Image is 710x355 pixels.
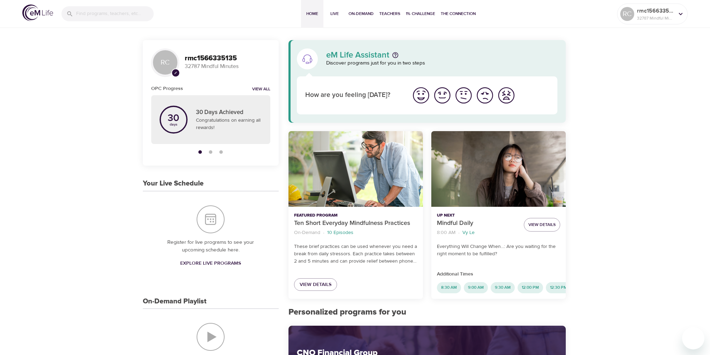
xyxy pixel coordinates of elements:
p: Mindful Daily [437,219,518,228]
p: Everything Will Change When...: Are you waiting for the right moment to be fulfilled? [437,243,560,258]
span: View Details [300,280,331,289]
p: days [168,123,179,126]
img: eM Life Assistant [302,53,313,65]
div: RC [620,7,634,21]
h3: rmc1566335135 [185,54,270,62]
p: 10 Episodes [327,229,353,236]
span: View Details [528,221,556,228]
p: rmc1566335135 [637,7,674,15]
img: bad [475,86,495,105]
button: Mindful Daily [431,131,566,207]
p: Register for live programs to see your upcoming schedule here. [157,239,265,254]
p: Ten Short Everyday Mindfulness Practices [294,219,417,228]
span: Teachers [379,10,400,17]
div: 12:30 PM [546,282,571,293]
p: Additional Times [437,271,560,278]
p: 32787 Mindful Minutes [637,15,674,21]
span: On-Demand [349,10,374,17]
img: Your Live Schedule [197,205,225,233]
img: great [411,86,431,105]
p: eM Life Assistant [326,51,389,59]
img: On-Demand Playlist [197,323,225,351]
h3: On-Demand Playlist [143,297,206,305]
div: 12:00 PM [518,282,543,293]
span: Live [326,10,343,17]
button: I'm feeling ok [453,85,474,106]
p: Discover programs just for you in two steps [326,59,558,67]
button: View Details [524,218,560,232]
p: 32787 Mindful Minutes [185,62,270,70]
span: 9:30 AM [491,285,515,290]
button: I'm feeling worst [496,85,517,106]
p: Featured Program [294,212,417,219]
div: 9:00 AM [464,282,488,293]
div: 8:30 AM [437,282,461,293]
a: View Details [294,278,337,291]
a: View all notifications [252,86,270,92]
img: logo [22,5,53,21]
button: I'm feeling good [432,85,453,106]
p: Vy Le [462,229,475,236]
span: Explore Live Programs [180,259,241,268]
nav: breadcrumb [437,228,518,237]
button: I'm feeling great [410,85,432,106]
span: 12:30 PM [546,285,571,290]
p: How are you feeling [DATE]? [305,90,402,100]
input: Find programs, teachers, etc... [76,6,154,21]
span: Home [304,10,321,17]
span: 1% Challenge [406,10,435,17]
p: These brief practices can be used whenever you need a break from daily stressors. Each practice t... [294,243,417,265]
h6: OPC Progress [151,85,183,92]
li: · [458,228,460,237]
p: On-Demand [294,229,320,236]
p: Up Next [437,212,518,219]
button: Ten Short Everyday Mindfulness Practices [288,131,423,207]
iframe: Button to launch messaging window [682,327,704,349]
li: · [323,228,324,237]
span: 9:00 AM [464,285,488,290]
span: 12:00 PM [518,285,543,290]
a: Explore Live Programs [177,257,244,270]
img: ok [454,86,473,105]
img: good [433,86,452,105]
nav: breadcrumb [294,228,417,237]
button: I'm feeling bad [474,85,496,106]
p: 30 Days Achieved [196,108,262,117]
img: worst [497,86,516,105]
h3: Your Live Schedule [143,180,204,188]
div: 9:30 AM [491,282,515,293]
span: The Connection [441,10,476,17]
h2: Personalized programs for you [288,307,566,317]
span: 8:30 AM [437,285,461,290]
div: RC [151,48,179,76]
p: 8:00 AM [437,229,455,236]
p: 30 [168,113,179,123]
p: Congratulations on earning all rewards! [196,117,262,131]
